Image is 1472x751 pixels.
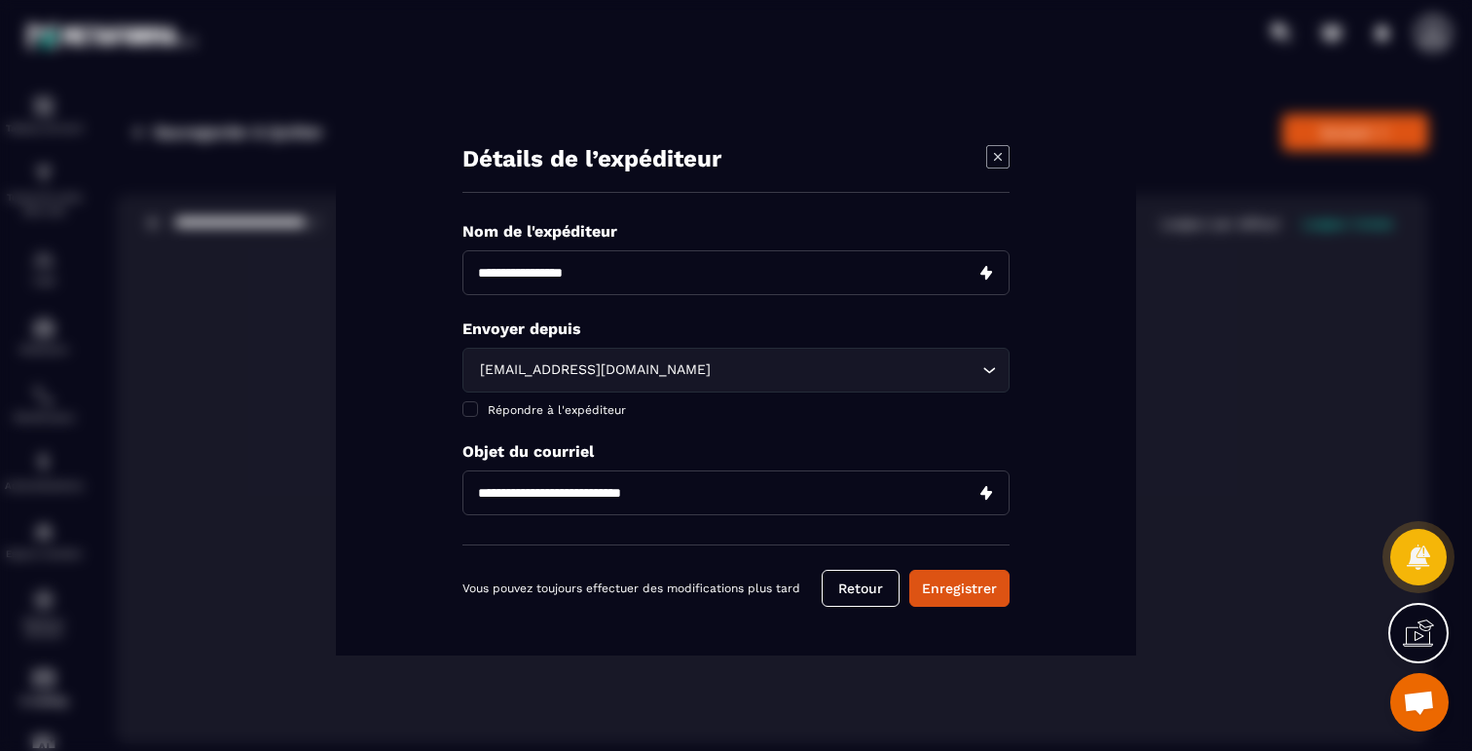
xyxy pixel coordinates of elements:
p: Nom de l'expéditeur [462,222,1010,241]
p: Vous pouvez toujours effectuer des modifications plus tard [462,582,800,595]
button: Retour [822,570,900,607]
p: Envoyer depuis [462,319,1010,338]
span: Répondre à l'expéditeur [488,403,626,417]
span: [EMAIL_ADDRESS][DOMAIN_NAME] [475,359,715,381]
input: Search for option [715,359,977,381]
div: Search for option [462,348,1010,393]
h4: Détails de l’expéditeur [462,145,721,172]
div: Ouvrir le chat [1390,673,1449,732]
p: Objet du courriel [462,442,1010,461]
button: Enregistrer [909,570,1010,607]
